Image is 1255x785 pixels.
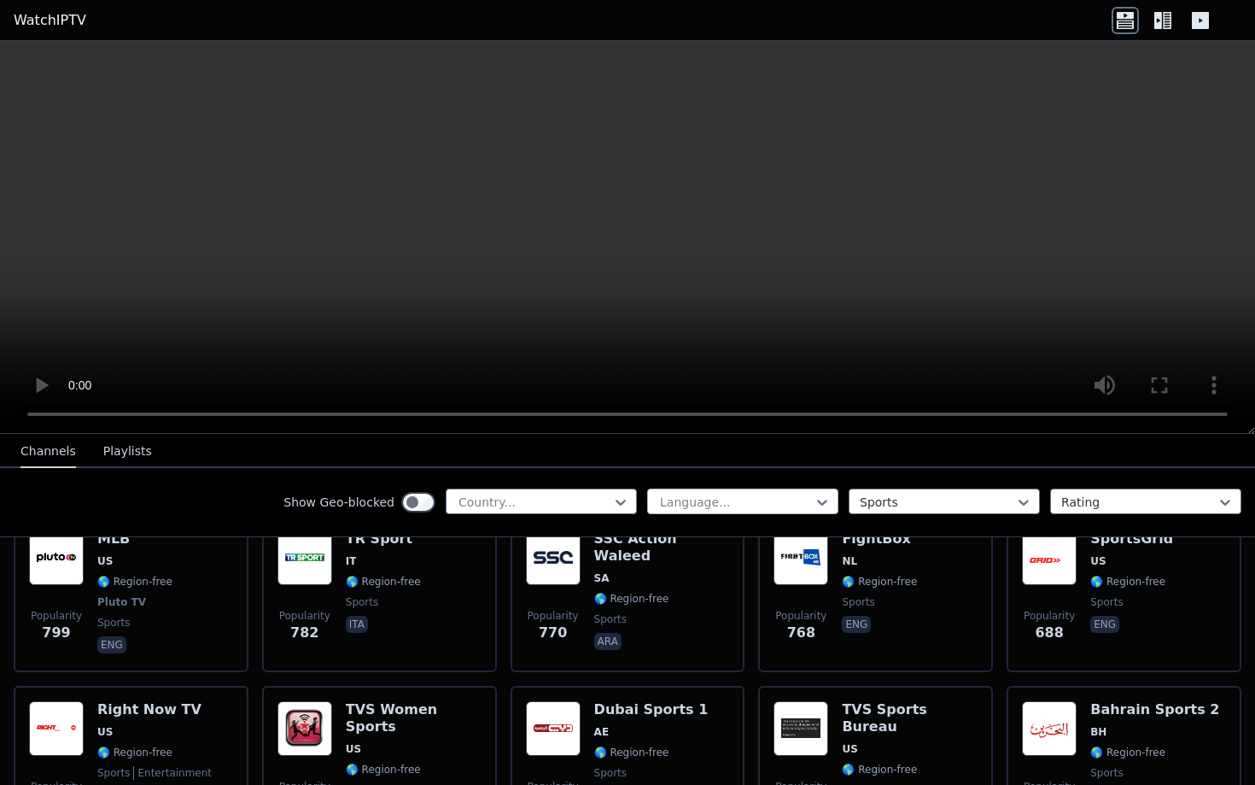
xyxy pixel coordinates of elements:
span: sports [842,595,874,609]
span: sports [97,766,130,780]
span: US [97,725,113,739]
h6: SSC Action Waleed [594,530,730,565]
p: ara [594,633,622,650]
p: eng [842,616,871,633]
img: FightBox [773,530,828,585]
span: US [1090,554,1106,568]
span: sports [1090,766,1123,780]
img: Right Now TV [29,701,84,756]
span: Pluto TV [97,595,146,609]
span: Popularity [279,609,330,623]
span: AE [594,725,609,739]
span: 🌎 Region-free [594,746,669,759]
span: Popularity [775,609,826,623]
img: Bahrain Sports 2 [1022,701,1077,756]
h6: TVS Women Sports [346,701,482,735]
span: SA [594,571,610,585]
img: SSC Action Waleed [526,530,581,585]
span: Popularity [1024,609,1075,623]
h6: Right Now TV [97,701,212,718]
span: Popularity [528,609,579,623]
img: SportsGrid [1022,530,1077,585]
span: 🌎 Region-free [346,575,421,589]
span: 🌎 Region-free [842,575,917,589]
span: 782 [290,623,318,643]
img: TVS Sports Bureau [773,701,828,756]
span: US [842,742,857,756]
span: 🌎 Region-free [842,763,917,776]
span: IT [346,554,357,568]
span: sports [1090,595,1123,609]
img: TVS Women Sports [277,701,332,756]
span: Popularity [31,609,82,623]
span: sports [594,612,627,626]
span: US [97,554,113,568]
span: 770 [539,623,567,643]
span: 🌎 Region-free [97,575,172,589]
h6: Bahrain Sports 2 [1090,701,1219,718]
a: WatchIPTV [14,10,86,31]
p: ita [346,616,368,633]
span: 🌎 Region-free [1090,746,1165,759]
span: sports [346,595,378,609]
span: 688 [1035,623,1063,643]
button: Playlists [103,436,152,468]
img: TR Sport [277,530,332,585]
span: 799 [42,623,70,643]
span: sports [594,766,627,780]
h6: FightBox [842,530,917,548]
p: eng [1090,616,1119,633]
p: eng [97,636,126,653]
span: 🌎 Region-free [346,763,421,776]
span: BH [1090,725,1106,739]
span: 🌎 Region-free [97,746,172,759]
span: NL [842,554,857,568]
h6: TVS Sports Bureau [842,701,978,735]
h6: MLB [97,530,172,548]
button: Channels [20,436,76,468]
span: 768 [787,623,815,643]
h6: SportsGrid [1090,530,1173,548]
span: 🌎 Region-free [594,592,669,606]
label: Show Geo-blocked [283,494,394,511]
span: 🌎 Region-free [1090,575,1165,589]
h6: TR Sport [346,530,421,548]
h6: Dubai Sports 1 [594,701,709,718]
img: MLB [29,530,84,585]
span: US [346,742,361,756]
span: entertainment [133,766,212,780]
span: sports [97,616,130,630]
img: Dubai Sports 1 [526,701,581,756]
